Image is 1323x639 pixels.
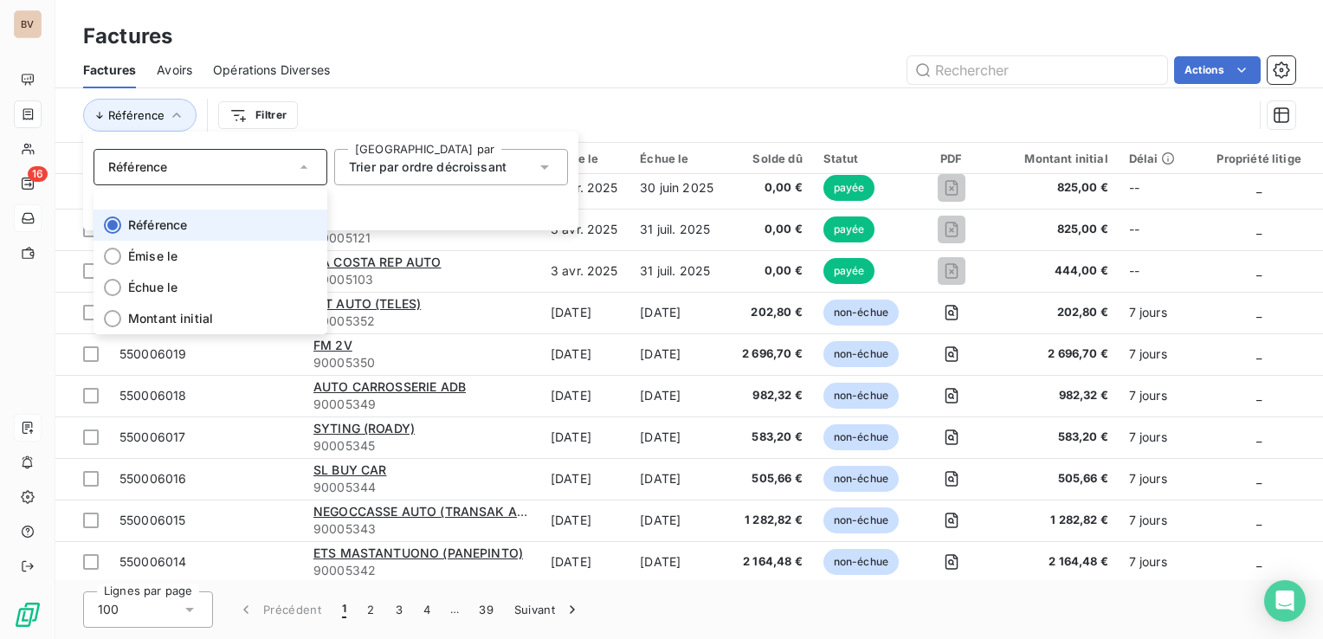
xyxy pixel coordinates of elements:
td: 7 jours [1119,333,1186,375]
button: 3 [385,591,413,628]
span: _ [1256,263,1262,278]
td: -- [1119,167,1186,209]
span: 90005349 [313,396,530,413]
span: _ [1256,180,1262,195]
td: [DATE] [540,500,629,541]
span: 1 282,82 € [734,512,803,529]
td: 7 jours [1119,416,1186,458]
div: Émise le [551,152,619,165]
span: 583,20 € [1004,429,1107,446]
button: 39 [468,591,504,628]
td: 7 jours [1119,458,1186,500]
td: [DATE] [629,375,724,416]
span: payée [823,175,875,201]
td: 3 avr. 2025 [540,167,629,209]
span: DA COSTA REP AUTO [313,255,442,269]
span: MT AUTO (TELES) [313,296,421,311]
span: ETS MASTANTUONO (PANEPINTO) [313,545,523,560]
td: 31 juil. 2025 [629,250,724,292]
span: Opérations Diverses [213,61,330,79]
span: 550006017 [119,429,185,444]
td: [DATE] [629,500,724,541]
input: Rechercher [907,56,1167,84]
span: payée [823,258,875,284]
div: Délai [1129,152,1176,165]
span: FM 2V [313,338,352,352]
span: _ [1256,222,1262,236]
span: 505,66 € [734,470,803,487]
span: 90005343 [313,520,530,538]
span: non-échue [823,341,899,367]
span: 825,00 € [1004,179,1107,197]
span: _ [1256,388,1262,403]
span: 100 [98,601,119,618]
span: 16 [28,166,48,182]
span: Échue le [128,279,177,296]
span: non-échue [823,466,899,492]
span: Factures [83,61,136,79]
td: [DATE] [629,416,724,458]
span: 2 696,70 € [1004,345,1107,363]
span: 2 164,48 € [1004,553,1107,571]
span: … [441,596,468,623]
td: 7 jours [1119,292,1186,333]
span: 825,00 € [1004,221,1107,238]
span: _ [1256,346,1262,361]
span: Montant initial [128,310,213,327]
span: 90005344 [313,479,530,496]
td: [DATE] [629,333,724,375]
span: non-échue [823,300,899,326]
div: Montant initial [1004,152,1107,165]
span: 550006016 [119,471,186,486]
span: 550006019 [119,346,186,361]
div: BV [14,10,42,38]
div: Échue le [640,152,713,165]
span: 90005342 [313,562,530,579]
span: 0,00 € [734,221,803,238]
div: Statut [823,152,899,165]
span: SYTING (ROADY) [313,421,415,436]
span: _ [1256,554,1262,569]
span: _ [1256,513,1262,527]
button: Suivant [504,591,591,628]
button: Précédent [227,591,332,628]
span: 90005345 [313,437,530,455]
span: non-échue [823,549,899,575]
img: Logo LeanPay [14,601,42,629]
span: 982,32 € [734,387,803,404]
div: PDF [920,152,983,165]
span: Avoirs [157,61,192,79]
span: 0,00 € [734,262,803,280]
button: Supprimer le tri [83,189,578,227]
button: Référence [83,99,197,132]
span: 583,20 € [734,429,803,446]
span: 90005352 [313,313,530,330]
div: Propriété litige [1196,152,1321,165]
button: 2 [357,591,384,628]
td: 3 avr. 2025 [540,250,629,292]
span: 550006018 [119,388,186,403]
span: 202,80 € [734,304,803,321]
span: 550006014 [119,554,186,569]
td: [DATE] [629,541,724,583]
td: -- [1119,250,1186,292]
td: 31 juil. 2025 [629,209,724,250]
td: [DATE] [540,333,629,375]
span: AUTO CARROSSERIE ADB [313,379,466,394]
td: 7 jours [1119,500,1186,541]
td: 7 jours [1119,541,1186,583]
span: SL BUY CAR [313,462,387,477]
span: payée [823,216,875,242]
span: 444,00 € [1004,262,1107,280]
span: Référence [128,216,187,234]
button: Actions [1174,56,1261,84]
span: 1 282,82 € [1004,512,1107,529]
span: 90005121 [313,229,530,247]
span: non-échue [823,424,899,450]
td: 7 jours [1119,375,1186,416]
span: 505,66 € [1004,470,1107,487]
span: _ [1256,429,1262,444]
td: 30 juin 2025 [629,167,724,209]
td: [DATE] [629,458,724,500]
td: [DATE] [540,541,629,583]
